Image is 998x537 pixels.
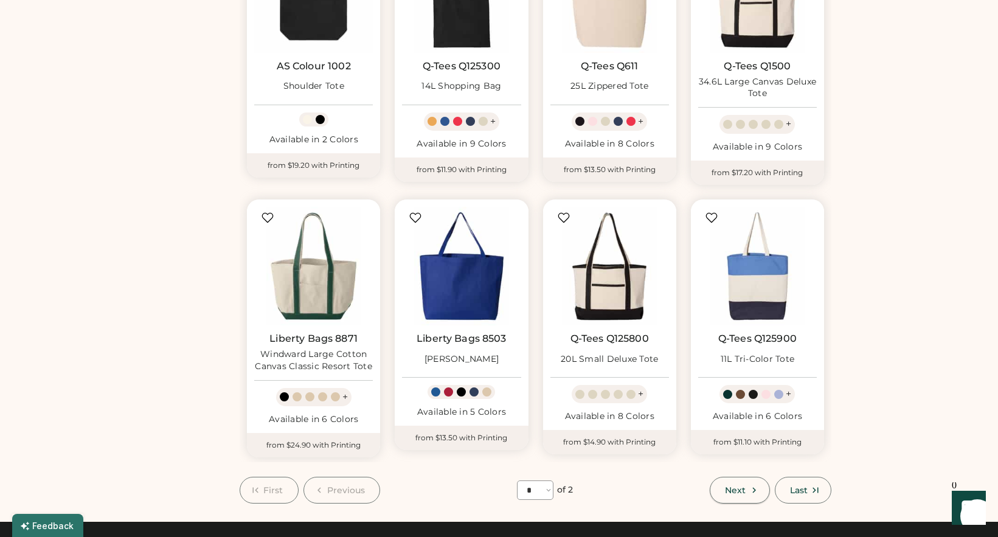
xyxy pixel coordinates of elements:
button: Next [710,477,769,504]
div: from $17.20 with Printing [691,161,824,185]
button: Last [775,477,831,504]
span: Previous [327,486,366,494]
a: Q-Tees Q125800 [570,333,649,345]
a: Q-Tees Q611 [581,60,639,72]
div: from $13.50 with Printing [543,158,676,182]
a: Liberty Bags 8871 [269,333,358,345]
div: + [786,117,791,131]
span: Next [725,486,746,494]
img: Q-Tees Q125800 20L Small Deluxe Tote [550,207,669,325]
img: Q-Tees Q125900 11L Tri-Color Tote [698,207,817,325]
a: Q-Tees Q125900 [718,333,797,345]
div: from $24.90 with Printing [247,433,380,457]
div: from $14.90 with Printing [543,430,676,454]
div: Windward Large Cotton Canvas Classic Resort Tote [254,348,373,373]
img: Liberty Bags 8871 Windward Large Cotton Canvas Classic Resort Tote [254,207,373,325]
div: [PERSON_NAME] [424,353,499,366]
div: + [638,115,643,128]
div: + [638,387,643,401]
div: 34.6L Large Canvas Deluxe Tote [698,76,817,100]
div: Shoulder Tote [283,80,344,92]
a: Q-Tees Q125300 [423,60,501,72]
div: Available in 9 Colors [698,141,817,153]
div: Available in 5 Colors [402,406,521,418]
a: Liberty Bags 8503 [417,333,507,345]
div: from $19.20 with Printing [247,153,380,178]
div: Available in 9 Colors [402,138,521,150]
div: Available in 6 Colors [698,411,817,423]
a: Q-Tees Q1500 [724,60,791,72]
button: First [240,477,299,504]
div: + [786,387,791,401]
div: of 2 [557,484,573,496]
div: from $11.90 with Printing [395,158,528,182]
div: 11L Tri-Color Tote [721,353,795,366]
div: 20L Small Deluxe Tote [561,353,658,366]
div: + [342,390,348,404]
div: Available in 2 Colors [254,134,373,146]
div: from $13.50 with Printing [395,426,528,450]
div: + [490,115,496,128]
div: Available in 6 Colors [254,414,373,426]
div: from $11.10 with Printing [691,430,824,454]
span: Last [790,486,808,494]
img: Liberty Bags 8503 Isabella Tote [402,207,521,325]
div: Available in 8 Colors [550,411,669,423]
div: Available in 8 Colors [550,138,669,150]
div: 25L Zippered Tote [570,80,648,92]
div: 14L Shopping Bag [421,80,501,92]
span: First [263,486,283,494]
a: AS Colour 1002 [277,60,351,72]
iframe: Front Chat [940,482,993,535]
button: Previous [303,477,381,504]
